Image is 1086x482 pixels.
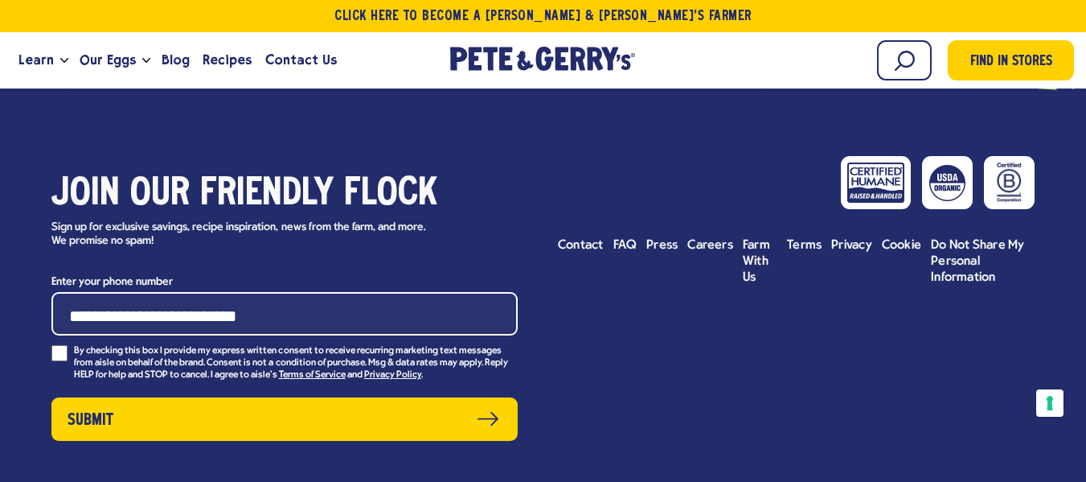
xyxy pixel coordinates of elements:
[743,237,777,286] a: Farm With Us
[787,237,822,253] a: Terms
[831,239,872,252] span: Privacy
[743,239,770,284] span: Farm With Us
[687,239,733,252] span: Careers
[882,239,921,252] span: Cookie
[74,345,518,381] p: By checking this box I provide my express written consent to receive recurring marketing text mes...
[73,39,142,82] a: Our Eggs
[51,345,68,361] input: By checking this box I provide my express written consent to receive recurring marketing text mes...
[203,50,252,70] span: Recipes
[931,239,1024,284] span: Do Not Share My Personal Information
[687,237,733,253] a: Careers
[364,370,421,381] a: Privacy Policy
[259,39,343,82] a: Contact Us
[18,50,54,70] span: Learn
[558,237,604,253] a: Contact
[162,50,190,70] span: Blog
[155,39,196,82] a: Blog
[558,239,604,252] span: Contact
[1036,389,1063,417] button: Your consent preferences for tracking technologies
[51,272,518,292] label: Enter your phone number
[948,40,1074,80] a: Find in Stores
[613,239,637,252] span: FAQ
[787,239,822,252] span: Terms
[12,39,60,82] a: Learn
[831,237,872,253] a: Privacy
[265,50,337,70] span: Contact Us
[60,58,68,64] button: Open the dropdown menu for Learn
[196,39,258,82] a: Recipes
[882,237,921,253] a: Cookie
[877,40,932,80] input: Search
[646,239,678,252] span: Press
[613,237,637,253] a: FAQ
[646,237,678,253] a: Press
[970,51,1052,73] span: Find in Stores
[51,172,518,217] h3: Join our friendly flock
[279,370,346,381] a: Terms of Service
[51,221,441,249] p: Sign up for exclusive savings, recipe inspiration, news from the farm, and more. We promise no spam!
[51,398,518,441] button: Submit
[558,237,1035,286] ul: Footer menu
[80,50,136,70] span: Our Eggs
[142,58,150,64] button: Open the dropdown menu for Our Eggs
[931,237,1035,286] a: Do Not Share My Personal Information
